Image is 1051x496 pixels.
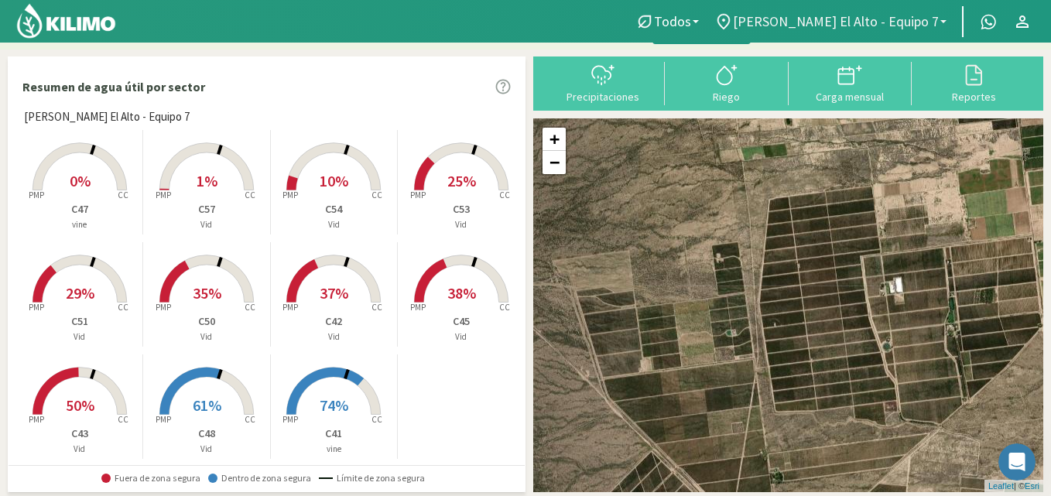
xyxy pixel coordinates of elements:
[447,283,476,303] span: 38%
[988,481,1014,491] a: Leaflet
[371,302,382,313] tspan: CC
[16,218,142,231] p: vine
[320,395,348,415] span: 74%
[320,171,348,190] span: 10%
[654,13,691,29] span: Todos
[118,414,128,425] tspan: CC
[118,190,128,200] tspan: CC
[66,283,94,303] span: 29%
[499,190,510,200] tspan: CC
[665,62,789,103] button: Riego
[543,128,566,151] a: Zoom in
[143,218,269,231] p: Vid
[156,190,171,200] tspan: PMP
[319,473,425,484] span: Límite de zona segura
[499,302,510,313] tspan: CC
[998,443,1036,481] iframe: Intercom live chat
[271,201,397,217] p: C54
[271,218,397,231] p: Vid
[16,313,142,330] p: C51
[101,473,200,484] span: Fuera de zona segura
[410,302,426,313] tspan: PMP
[398,330,525,344] p: Vid
[15,2,117,39] img: Kilimo
[16,201,142,217] p: C47
[245,190,255,200] tspan: CC
[271,313,397,330] p: C42
[271,330,397,344] p: Vid
[66,395,94,415] span: 50%
[371,190,382,200] tspan: CC
[16,426,142,442] p: C43
[793,91,908,102] div: Carga mensual
[282,302,298,313] tspan: PMP
[245,414,255,425] tspan: CC
[143,313,269,330] p: C50
[669,91,784,102] div: Riego
[546,91,660,102] div: Precipitaciones
[156,414,171,425] tspan: PMP
[320,283,348,303] span: 37%
[193,395,221,415] span: 61%
[24,108,190,126] span: [PERSON_NAME] El Alto - Equipo 7
[1025,481,1039,491] a: Esri
[916,91,1031,102] div: Reportes
[118,302,128,313] tspan: CC
[912,62,1036,103] button: Reportes
[143,330,269,344] p: Vid
[789,62,912,103] button: Carga mensual
[245,302,255,313] tspan: CC
[16,330,142,344] p: Vid
[398,313,525,330] p: C45
[398,201,525,217] p: C53
[22,77,205,96] p: Resumen de agua útil por sector
[398,218,525,231] p: Vid
[28,302,43,313] tspan: PMP
[16,443,142,456] p: Vid
[143,201,269,217] p: C57
[28,414,43,425] tspan: PMP
[371,414,382,425] tspan: CC
[28,190,43,200] tspan: PMP
[208,473,311,484] span: Dentro de zona segura
[156,302,171,313] tspan: PMP
[143,443,269,456] p: Vid
[543,151,566,174] a: Zoom out
[984,480,1043,493] div: | ©
[541,62,665,103] button: Precipitaciones
[271,443,397,456] p: vine
[282,414,298,425] tspan: PMP
[271,426,397,442] p: C41
[410,190,426,200] tspan: PMP
[143,426,269,442] p: C48
[197,171,217,190] span: 1%
[282,190,298,200] tspan: PMP
[193,283,221,303] span: 35%
[447,171,476,190] span: 25%
[70,171,91,190] span: 0%
[733,13,939,29] span: [PERSON_NAME] El Alto - Equipo 7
